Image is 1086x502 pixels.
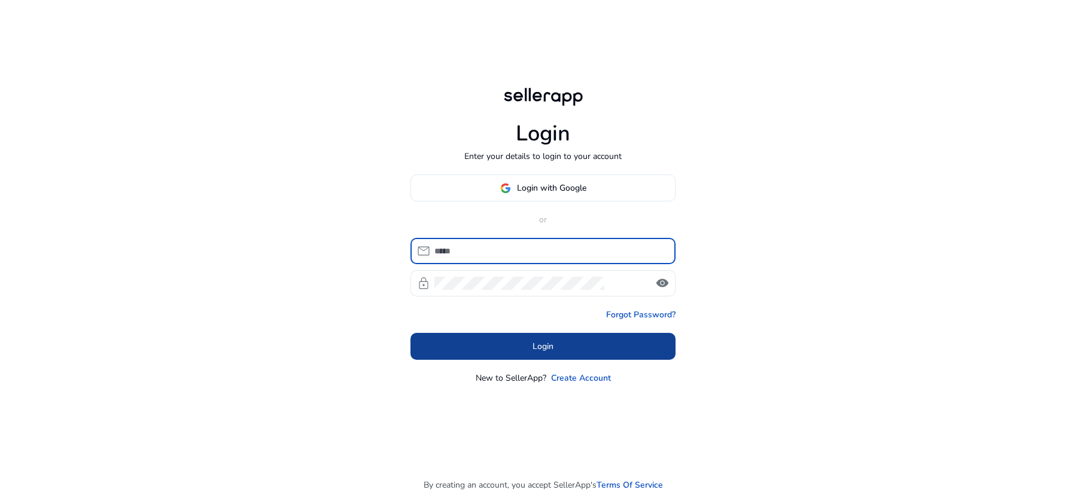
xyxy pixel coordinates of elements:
span: visibility [655,276,670,290]
a: Terms Of Service [597,479,663,491]
p: Enter your details to login to your account [464,150,622,163]
span: Login with Google [517,182,586,194]
a: Forgot Password? [606,308,676,321]
img: google-logo.svg [500,183,511,194]
span: lock [416,276,431,290]
span: Login [533,340,553,353]
p: New to SellerApp? [476,372,546,384]
h1: Login [516,121,570,146]
button: Login with Google [410,175,676,201]
a: Create Account [551,372,611,384]
span: mail [416,244,431,258]
button: Login [410,333,676,360]
p: or [410,213,676,226]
